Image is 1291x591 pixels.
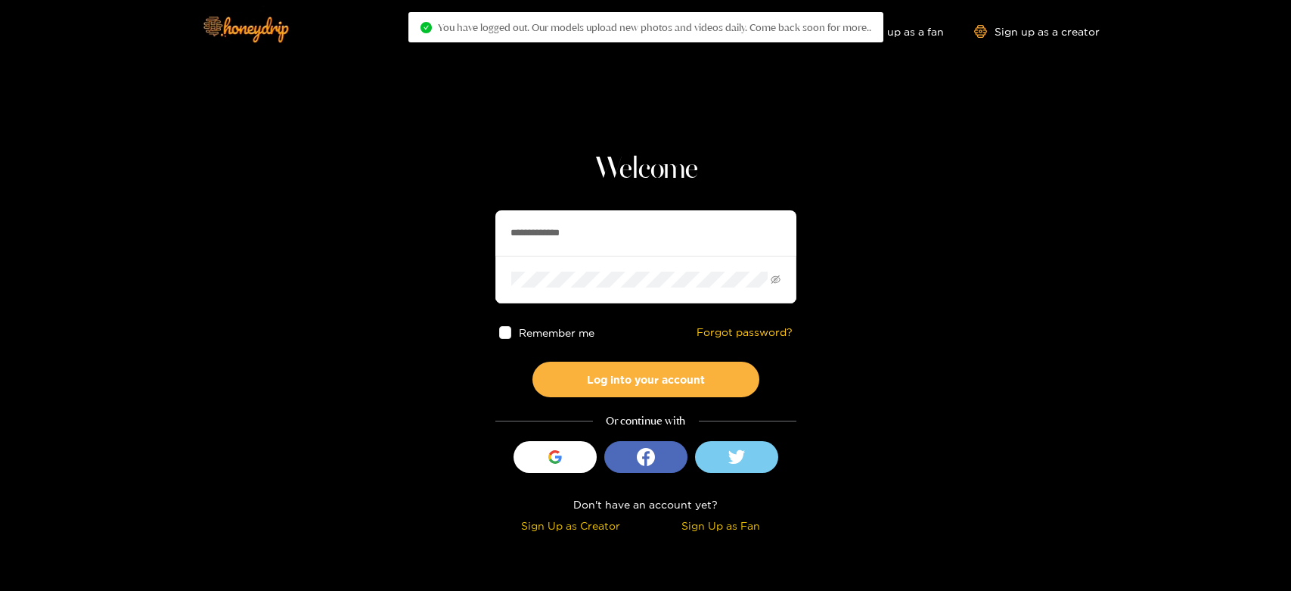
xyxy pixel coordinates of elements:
[974,25,1100,38] a: Sign up as a creator
[519,327,594,338] span: Remember me
[532,362,759,397] button: Log into your account
[495,412,796,430] div: Or continue with
[495,151,796,188] h1: Welcome
[650,517,793,534] div: Sign Up as Fan
[421,22,432,33] span: check-circle
[438,21,871,33] span: You have logged out. Our models upload new photos and videos daily. Come back soon for more..
[771,275,780,285] span: eye-invisible
[495,496,796,513] div: Don't have an account yet?
[697,326,793,339] a: Forgot password?
[840,25,944,38] a: Sign up as a fan
[499,517,642,534] div: Sign Up as Creator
